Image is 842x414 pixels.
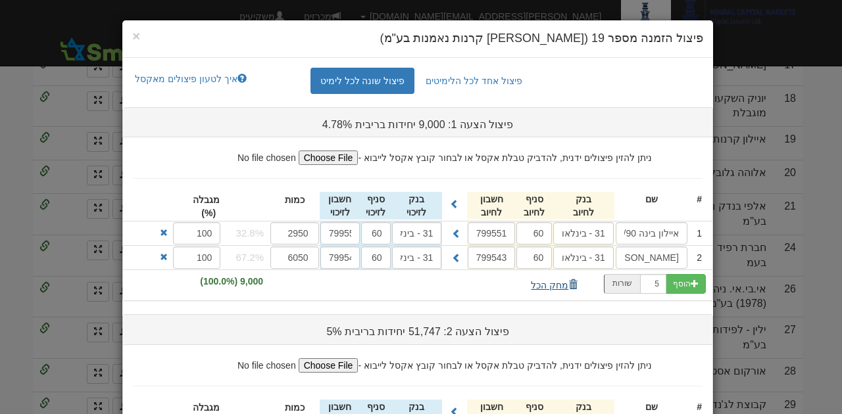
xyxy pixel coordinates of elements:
[688,192,703,206] div: #
[320,246,360,269] input: חשבון
[126,68,255,90] a: איך לטעון פיצולים מאקסל
[615,400,688,414] div: שם
[235,226,264,240] span: 32.8%
[516,192,553,219] div: סניף לחיוב
[123,137,712,165] div: ניתן להזין פיצולים ידנית, להדביק טבלת אקסל או לבחור קובץ אקסל לייבוא -
[193,271,270,292] span: 9,000 (100.0%)
[270,193,319,207] div: כמות
[553,222,613,244] input: שם בנק
[516,246,552,269] input: סניף
[516,222,552,244] input: סניף
[197,193,220,220] div: מגבלה (%)
[553,192,614,219] div: בנק לחיוב
[132,28,140,43] span: ×
[391,192,443,219] div: בנק לזיכוי
[320,222,360,244] input: חשבון
[392,246,442,269] input: שם בנק
[666,274,706,294] button: הוסף
[280,326,555,338] h3: פיצול הצעה 2: 51,747 יחידות בריבית 5%
[416,68,532,94] a: פיצול אחד לכל הלימיטים
[688,400,703,414] div: #
[173,246,221,269] input: 100%
[361,246,391,269] input: סניף
[123,345,712,373] div: ניתן להזין פיצולים ידנית, להדביק טבלת אקסל או לבחור קובץ אקסל לייבוא -
[235,250,264,264] span: 67.2%
[173,222,221,244] input: 100%
[320,192,360,219] div: חשבון לזיכוי
[360,192,391,219] div: סניף לזיכוי
[522,274,586,296] button: מחק הכל
[553,246,613,269] input: שם בנק
[616,222,687,244] input: שם גוף
[280,119,555,131] h3: פיצול הצעה 1: 9,000 יחידות בריבית 4.78%
[688,250,703,265] div: 2
[688,226,703,241] div: 1
[392,222,442,244] input: שם בנק
[361,222,391,244] input: סניף
[616,246,687,269] input: שם גוף
[612,279,632,288] small: שורות
[467,192,516,219] div: חשבון לחיוב
[132,29,140,43] button: Close
[468,246,516,269] input: חשבון
[615,192,688,206] div: שם
[380,32,703,45] span: פיצול הזמנה מספר 19 ([PERSON_NAME] קרנות נאמנות בע"מ)
[310,68,415,94] a: פיצול שונה לכל לימיט
[468,222,516,244] input: חשבון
